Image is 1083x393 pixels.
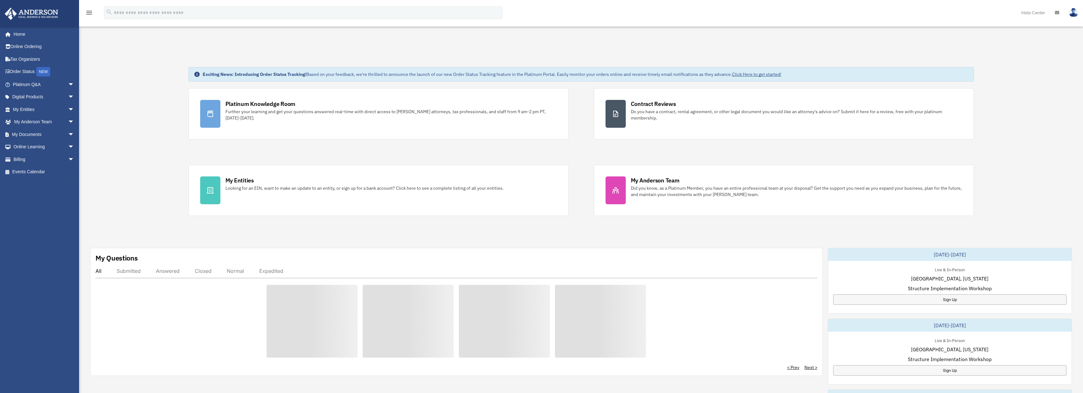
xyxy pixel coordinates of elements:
[631,100,676,108] div: Contract Reviews
[930,337,970,343] div: Live & In-Person
[631,108,962,121] div: Do you have a contract, rental agreement, or other legal document you would like an attorney's ad...
[95,268,102,274] div: All
[828,248,1072,261] div: [DATE]-[DATE]
[188,88,569,139] a: Platinum Knowledge Room Further your learning and get your questions answered real-time with dire...
[36,67,50,77] div: NEW
[188,165,569,216] a: My Entities Looking for an EIN, want to make an update to an entity, or sign up for a bank accoun...
[4,65,84,78] a: Order StatusNEW
[225,100,296,108] div: Platinum Knowledge Room
[911,346,988,353] span: [GEOGRAPHIC_DATA], [US_STATE]
[68,141,81,154] span: arrow_drop_down
[68,78,81,91] span: arrow_drop_down
[631,176,680,184] div: My Anderson Team
[4,116,84,128] a: My Anderson Teamarrow_drop_down
[227,268,244,274] div: Normal
[930,266,970,273] div: Live & In-Person
[203,71,306,77] strong: Exciting News: Introducing Order Status Tracking!
[68,128,81,141] span: arrow_drop_down
[908,285,992,292] span: Structure Implementation Workshop
[68,91,81,104] span: arrow_drop_down
[594,88,974,139] a: Contract Reviews Do you have a contract, rental agreement, or other legal document you would like...
[908,355,992,363] span: Structure Implementation Workshop
[828,319,1072,332] div: [DATE]-[DATE]
[225,176,254,184] div: My Entities
[732,71,781,77] a: Click Here to get started!
[911,275,988,282] span: [GEOGRAPHIC_DATA], [US_STATE]
[3,8,60,20] img: Anderson Advisors Platinum Portal
[4,128,84,141] a: My Documentsarrow_drop_down
[4,166,84,178] a: Events Calendar
[4,91,84,103] a: Digital Productsarrow_drop_down
[259,268,283,274] div: Expedited
[95,253,138,263] div: My Questions
[4,103,84,116] a: My Entitiesarrow_drop_down
[4,28,81,40] a: Home
[225,185,504,191] div: Looking for an EIN, want to make an update to an entity, or sign up for a bank account? Click her...
[4,53,84,65] a: Tax Organizers
[106,9,113,15] i: search
[85,9,93,16] i: menu
[631,185,962,198] div: Did you know, as a Platinum Member, you have an entire professional team at your disposal? Get th...
[68,153,81,166] span: arrow_drop_down
[833,294,1067,305] a: Sign Up
[85,11,93,16] a: menu
[195,268,212,274] div: Closed
[787,364,799,371] a: < Prev
[117,268,141,274] div: Submitted
[203,71,781,77] div: Based on your feedback, we're thrilled to announce the launch of our new Order Status Tracking fe...
[4,78,84,91] a: Platinum Q&Aarrow_drop_down
[4,141,84,153] a: Online Learningarrow_drop_down
[594,165,974,216] a: My Anderson Team Did you know, as a Platinum Member, you have an entire professional team at your...
[68,103,81,116] span: arrow_drop_down
[804,364,817,371] a: Next >
[68,116,81,129] span: arrow_drop_down
[156,268,180,274] div: Answered
[225,108,557,121] div: Further your learning and get your questions answered real-time with direct access to [PERSON_NAM...
[1069,8,1078,17] img: User Pic
[4,153,84,166] a: Billingarrow_drop_down
[833,365,1067,376] a: Sign Up
[4,40,84,53] a: Online Ordering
